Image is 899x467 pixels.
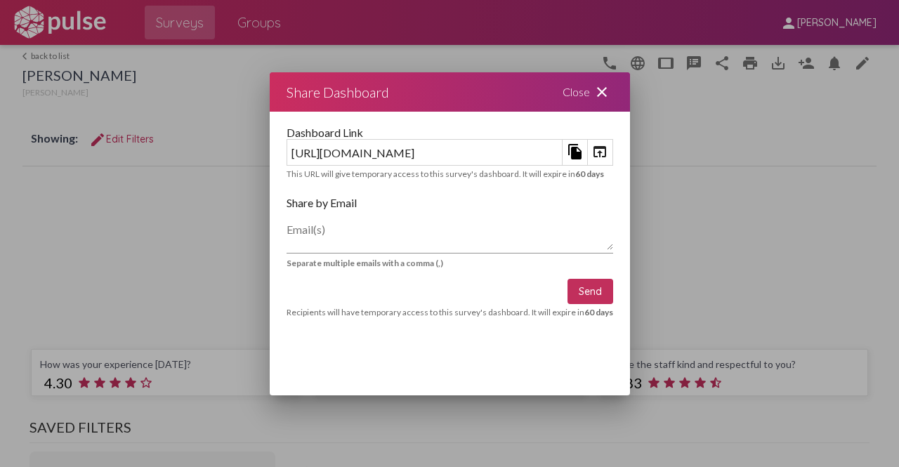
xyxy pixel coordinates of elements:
b: 60 days [584,307,613,317]
div: This URL will give temporary access to this survey's dashboard. It will expire in [287,169,613,179]
button: Send [567,279,613,304]
mat-icon: open_in_browser [591,143,608,160]
span: Send [579,285,602,298]
strong: Separate multiple emails with a comma (,) [287,257,443,268]
mat-icon: file_copy [566,143,583,160]
mat-icon: close [593,84,610,100]
div: [URL][DOMAIN_NAME] [287,141,562,163]
div: Dashboard Link [287,126,613,139]
div: Recipients will have temporary access to this survey's dashboard. It will expire in [287,307,613,317]
b: 60 days [575,169,604,179]
div: Close [546,72,630,112]
div: Share Dashboard [287,81,389,103]
div: Share by Email [287,196,613,209]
